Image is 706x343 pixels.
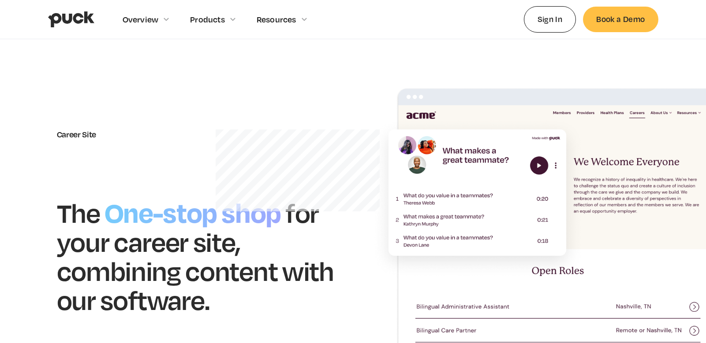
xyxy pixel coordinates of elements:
[190,15,225,24] div: Products
[524,6,576,32] a: Sign In
[57,196,100,229] h1: The
[583,7,658,32] a: Book a Demo
[100,192,286,230] h1: One-stop shop
[57,129,336,139] div: Career Site
[123,15,159,24] div: Overview
[57,196,334,316] h1: for your career site, combining content with our software.
[257,15,296,24] div: Resources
